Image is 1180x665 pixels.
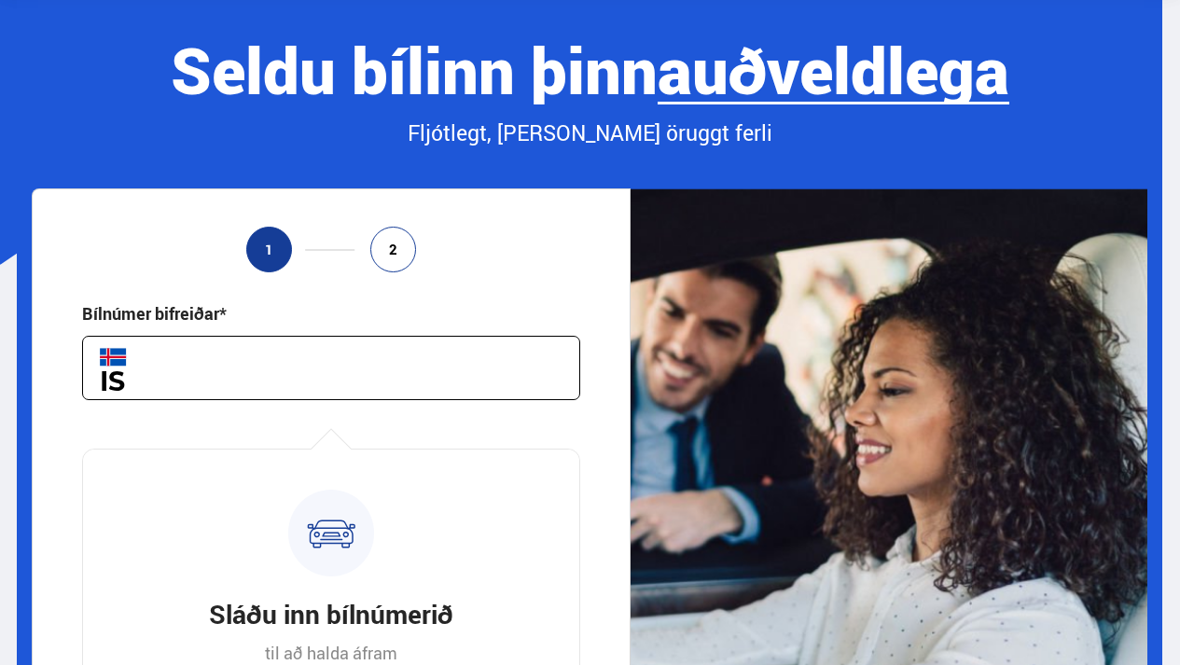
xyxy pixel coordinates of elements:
div: Bílnúmer bifreiðar* [82,302,227,325]
span: 2 [389,242,397,257]
p: til að halda áfram [265,642,397,664]
h3: Sláðu inn bílnúmerið [209,596,453,631]
div: Seldu bílinn þinn [32,35,1147,104]
span: 1 [265,242,273,257]
div: Fljótlegt, [PERSON_NAME] öruggt ferli [32,118,1147,149]
b: auðveldlega [658,26,1009,113]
